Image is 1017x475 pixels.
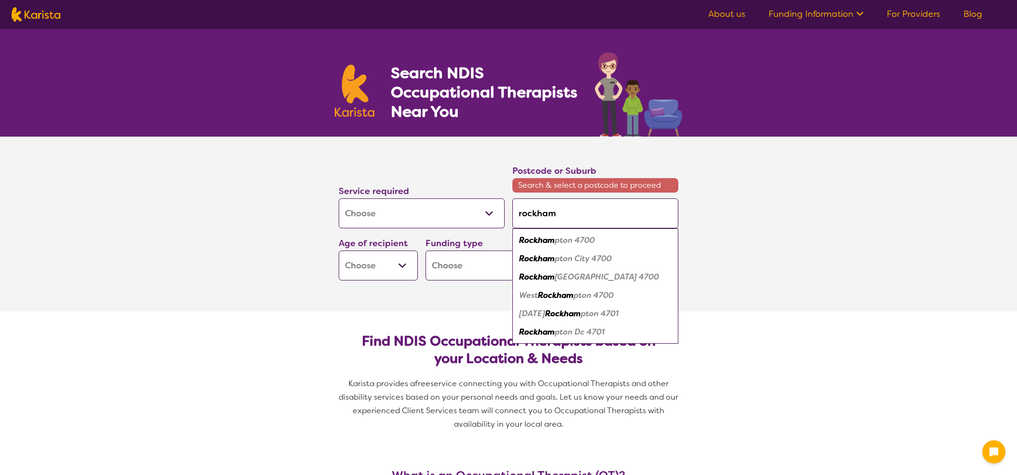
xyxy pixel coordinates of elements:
[339,378,680,429] span: service connecting you with Occupational Therapists and other disability services based on your p...
[519,235,555,245] em: Rockham
[555,253,612,264] em: pton City 4700
[512,198,678,228] input: Type
[769,8,864,20] a: Funding Information
[517,250,673,268] div: Rockhampton City 4700
[555,235,595,245] em: pton 4700
[346,333,671,367] h2: Find NDIS Occupational Therapists based on your Location & Needs
[348,378,415,389] span: Karista provides a
[391,63,578,121] h1: Search NDIS Occupational Therapists Near You
[708,8,745,20] a: About us
[545,308,581,319] em: Rockham
[595,52,682,137] img: occupational-therapy
[415,378,430,389] span: free
[538,290,574,300] em: Rockham
[574,290,614,300] em: pton 4700
[517,323,673,341] div: Rockhampton Dc 4701
[335,65,374,117] img: Karista logo
[517,268,673,286] div: Rockhampton Hospital 4700
[517,231,673,250] div: Rockhampton 4700
[963,8,982,20] a: Blog
[519,272,555,282] em: Rockham
[517,305,673,323] div: Red Hill Rockhampton 4701
[339,185,409,197] label: Service required
[517,286,673,305] div: West Rockhampton 4700
[555,327,605,337] em: pton Dc 4701
[339,237,408,249] label: Age of recipient
[519,327,555,337] em: Rockham
[512,165,596,177] label: Postcode or Suburb
[519,308,545,319] em: [DATE]
[512,178,678,193] span: Search & select a postcode to proceed
[555,272,659,282] em: [GEOGRAPHIC_DATA] 4700
[12,7,60,22] img: Karista logo
[426,237,483,249] label: Funding type
[581,308,618,319] em: pton 4701
[519,290,538,300] em: West
[887,8,940,20] a: For Providers
[519,253,555,264] em: Rockham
